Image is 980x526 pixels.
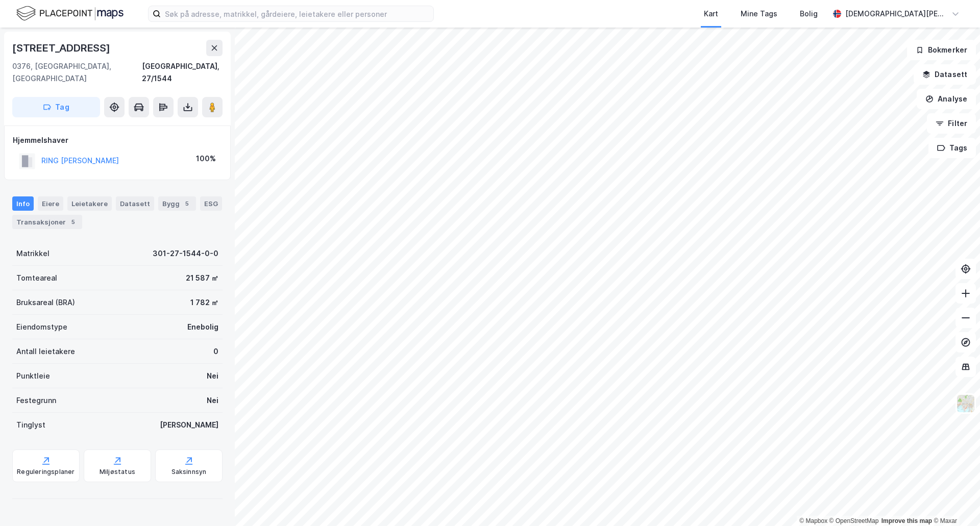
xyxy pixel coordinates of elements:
div: Leietakere [67,196,112,211]
div: [PERSON_NAME] [160,419,218,431]
div: Punktleie [16,370,50,382]
iframe: Chat Widget [929,477,980,526]
div: 5 [68,217,78,227]
div: Eiere [38,196,63,211]
div: Info [12,196,34,211]
div: Matrikkel [16,247,50,260]
div: Mine Tags [741,8,777,20]
div: Nei [207,370,218,382]
a: OpenStreetMap [829,517,879,524]
div: 5 [182,198,192,209]
div: Miljøstatus [100,468,135,476]
div: Saksinnsyn [171,468,207,476]
div: Eiendomstype [16,321,67,333]
a: Mapbox [799,517,827,524]
div: [DEMOGRAPHIC_DATA][PERSON_NAME] [845,8,947,20]
div: ESG [200,196,222,211]
div: Tomteareal [16,272,57,284]
div: Reguleringsplaner [17,468,75,476]
div: 21 587 ㎡ [186,272,218,284]
div: [STREET_ADDRESS] [12,40,112,56]
div: Bruksareal (BRA) [16,296,75,309]
input: Søk på adresse, matrikkel, gårdeiere, leietakere eller personer [161,6,433,21]
div: [GEOGRAPHIC_DATA], 27/1544 [142,60,223,85]
button: Tag [12,97,100,117]
div: Enebolig [187,321,218,333]
img: logo.f888ab2527a4732fd821a326f86c7f29.svg [16,5,124,22]
div: Hjemmelshaver [13,134,222,146]
div: Tinglyst [16,419,45,431]
div: 0376, [GEOGRAPHIC_DATA], [GEOGRAPHIC_DATA] [12,60,142,85]
div: 1 782 ㎡ [190,296,218,309]
div: Antall leietakere [16,345,75,358]
div: Datasett [116,196,154,211]
div: 100% [196,153,216,165]
button: Filter [927,113,976,134]
div: 301-27-1544-0-0 [153,247,218,260]
button: Datasett [914,64,976,85]
div: Kontrollprogram for chat [929,477,980,526]
button: Tags [928,138,976,158]
div: Kart [704,8,718,20]
button: Analyse [917,89,976,109]
div: Festegrunn [16,394,56,407]
div: Bolig [800,8,818,20]
div: Transaksjoner [12,215,82,229]
div: Nei [207,394,218,407]
button: Bokmerker [907,40,976,60]
a: Improve this map [881,517,932,524]
img: Z [956,394,975,413]
div: Bygg [158,196,196,211]
div: 0 [213,345,218,358]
